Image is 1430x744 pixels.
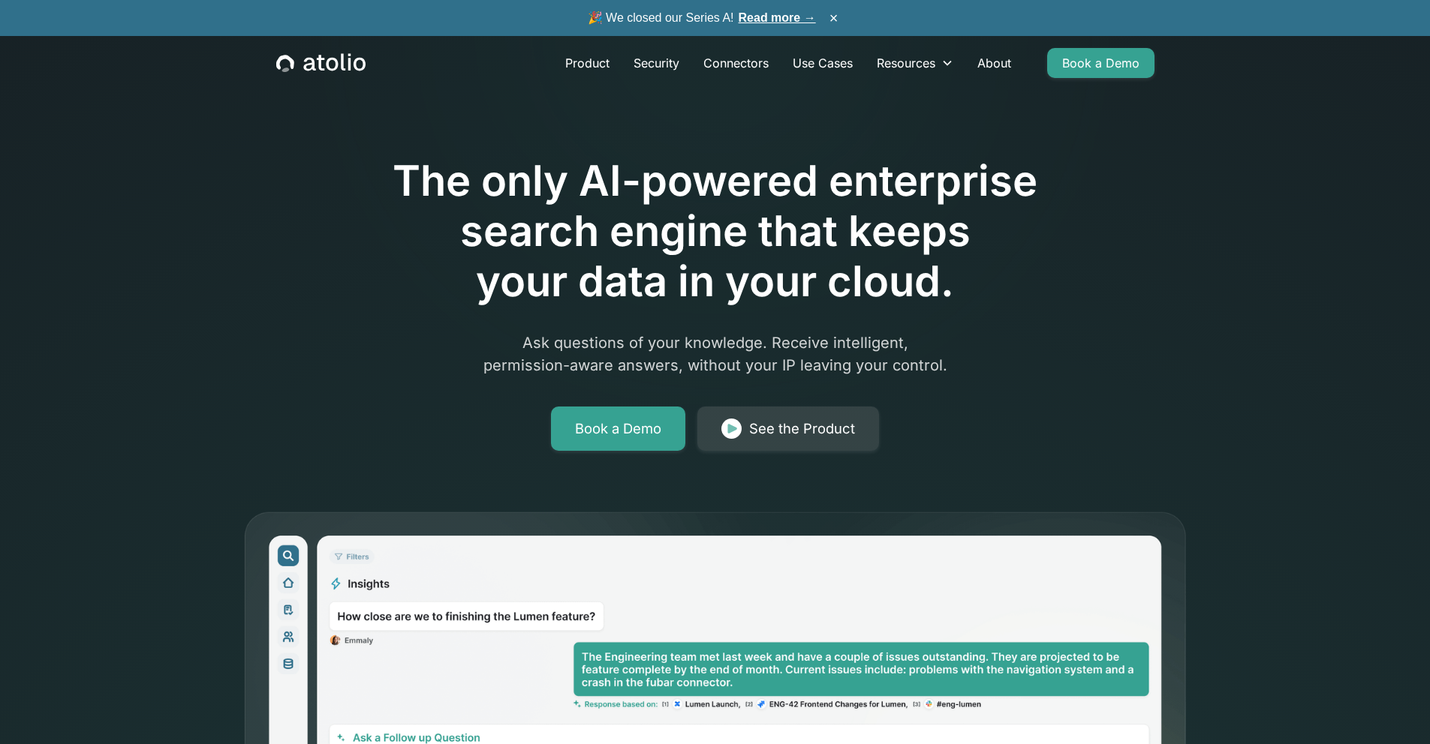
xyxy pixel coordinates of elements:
[781,48,865,78] a: Use Cases
[965,48,1023,78] a: About
[551,406,685,451] a: Book a Demo
[622,48,691,78] a: Security
[1047,48,1155,78] a: Book a Demo
[331,156,1100,307] h1: The only AI-powered enterprise search engine that keeps your data in your cloud.
[553,48,622,78] a: Product
[877,54,935,72] div: Resources
[691,48,781,78] a: Connectors
[739,11,816,24] a: Read more →
[825,10,843,26] button: ×
[427,331,1004,376] p: Ask questions of your knowledge. Receive intelligent, permission-aware answers, without your IP l...
[588,9,816,27] span: 🎉 We closed our Series A!
[276,53,366,73] a: home
[865,48,965,78] div: Resources
[697,406,879,451] a: See the Product
[749,418,855,439] div: See the Product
